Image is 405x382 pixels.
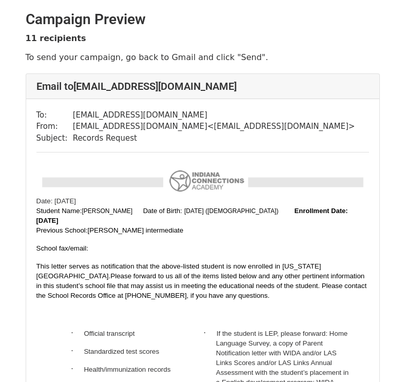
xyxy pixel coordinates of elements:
span: Date: [DATE] [36,197,76,205]
span: This letter serves as notification that the above-listed student is now enrolled in [US_STATE][GE... [36,262,321,280]
span: [PERSON_NAME] [82,207,132,215]
span: · [204,329,217,337]
font: [PERSON_NAME] intermediate [88,226,184,234]
span: [DATE] ([DEMOGRAPHIC_DATA]) [184,207,278,215]
span: Previous School: [36,226,184,234]
span: Please forward to us all of the items listed below and any other pertinent information in this st... [36,272,367,299]
span: · [71,329,84,337]
td: From: [36,121,73,132]
span: Student Name: [36,207,82,215]
span: Standardized test scores [84,348,159,355]
span: · [71,365,84,373]
font: Date of Birth [143,207,180,215]
h4: Email to [EMAIL_ADDRESS][DOMAIN_NAME] [36,80,369,92]
span: Health/immunization records [84,366,170,373]
td: Records Request [73,132,355,144]
td: [EMAIL_ADDRESS][DOMAIN_NAME] < [EMAIL_ADDRESS][DOMAIN_NAME] > [73,121,355,132]
span: Official transcript [84,330,134,337]
span: · [71,347,84,355]
font: : [139,207,182,215]
span: School fax/email: [36,244,89,252]
strong: 11 recipients [26,33,86,43]
p: To send your campaign, go back to Gmail and click "Send". [26,52,380,63]
td: [EMAIL_ADDRESS][DOMAIN_NAME] [73,109,355,121]
h2: Campaign Preview [26,11,380,28]
font: [DATE] [36,217,59,224]
font: Enrollment Date: [295,207,348,215]
td: Subject: [36,132,73,144]
td: To: [36,109,73,121]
